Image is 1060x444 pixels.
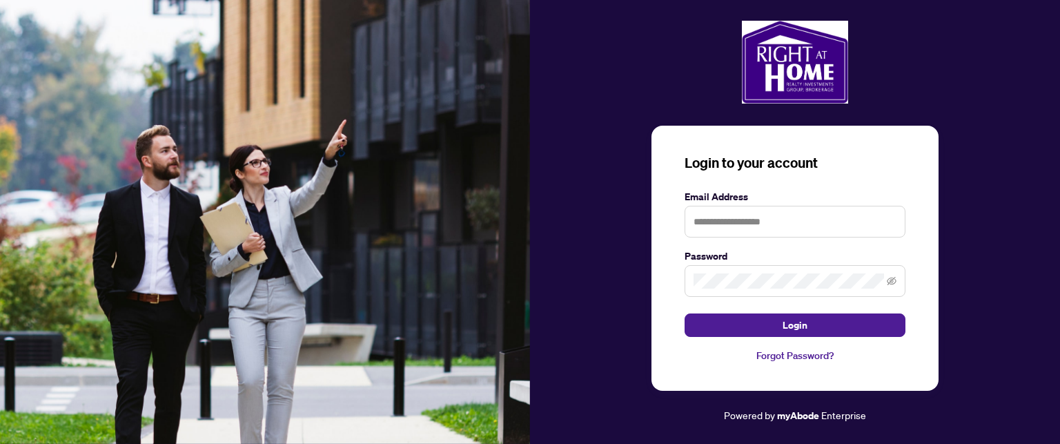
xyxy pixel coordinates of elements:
span: eye-invisible [887,276,896,286]
a: myAbode [777,408,819,423]
img: ma-logo [742,21,848,104]
button: Login [685,313,905,337]
span: Powered by [724,409,775,421]
span: Login [783,314,807,336]
label: Email Address [685,189,905,204]
span: Enterprise [821,409,866,421]
label: Password [685,249,905,264]
h3: Login to your account [685,153,905,173]
a: Forgot Password? [685,348,905,363]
